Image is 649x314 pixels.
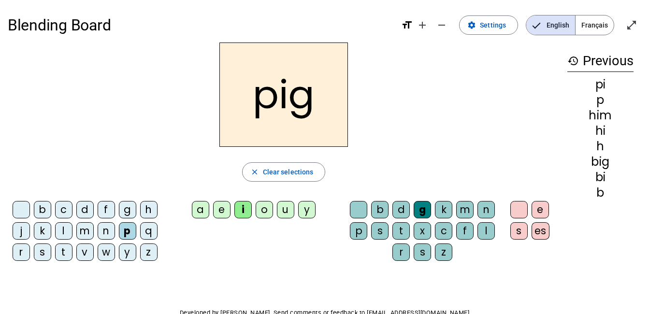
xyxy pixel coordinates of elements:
[414,201,431,218] div: g
[435,201,452,218] div: k
[567,94,634,106] div: p
[55,222,72,240] div: l
[477,201,495,218] div: n
[76,243,94,261] div: v
[13,222,30,240] div: j
[626,19,637,31] mat-icon: open_in_full
[392,201,410,218] div: d
[263,166,314,178] span: Clear selections
[510,222,528,240] div: s
[456,222,474,240] div: f
[532,201,549,218] div: e
[98,201,115,218] div: f
[567,125,634,137] div: hi
[467,21,476,29] mat-icon: settings
[234,201,252,218] div: i
[435,222,452,240] div: c
[298,201,316,218] div: y
[140,201,158,218] div: h
[98,243,115,261] div: w
[8,10,393,41] h1: Blending Board
[140,222,158,240] div: q
[417,19,428,31] mat-icon: add
[250,168,259,176] mat-icon: close
[140,243,158,261] div: z
[567,187,634,199] div: b
[277,201,294,218] div: u
[432,15,451,35] button: Decrease font size
[567,156,634,168] div: big
[371,222,389,240] div: s
[34,243,51,261] div: s
[34,201,51,218] div: b
[526,15,575,35] span: English
[13,243,30,261] div: r
[242,162,326,182] button: Clear selections
[55,243,72,261] div: t
[256,201,273,218] div: o
[567,171,634,183] div: bi
[567,50,634,72] h3: Previous
[119,201,136,218] div: g
[413,15,432,35] button: Increase font size
[34,222,51,240] div: k
[76,222,94,240] div: m
[192,201,209,218] div: a
[414,243,431,261] div: s
[456,201,474,218] div: m
[119,243,136,261] div: y
[414,222,431,240] div: x
[98,222,115,240] div: n
[119,222,136,240] div: p
[480,19,506,31] span: Settings
[567,110,634,121] div: him
[435,243,452,261] div: z
[567,141,634,152] div: h
[55,201,72,218] div: c
[76,201,94,218] div: d
[392,222,410,240] div: t
[532,222,549,240] div: es
[401,19,413,31] mat-icon: format_size
[567,55,579,67] mat-icon: history
[526,15,614,35] mat-button-toggle-group: Language selection
[219,43,348,147] h2: pig
[576,15,614,35] span: Français
[350,222,367,240] div: p
[371,201,389,218] div: b
[213,201,231,218] div: e
[459,15,518,35] button: Settings
[436,19,447,31] mat-icon: remove
[622,15,641,35] button: Enter full screen
[392,243,410,261] div: r
[477,222,495,240] div: l
[567,79,634,90] div: pi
